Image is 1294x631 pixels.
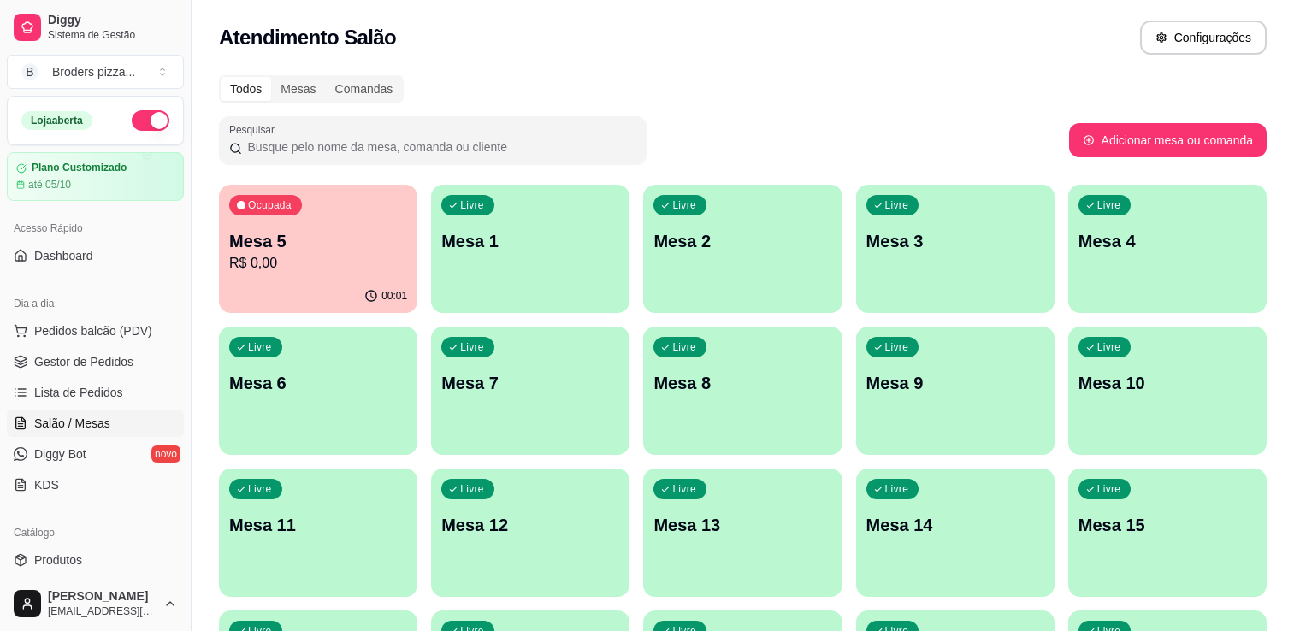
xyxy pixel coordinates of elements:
div: Catálogo [7,519,184,546]
span: Gestor de Pedidos [34,353,133,370]
button: LivreMesa 8 [643,327,842,455]
button: Adicionar mesa ou comanda [1069,123,1267,157]
p: Livre [885,198,909,212]
p: Mesa 1 [441,229,619,253]
p: Mesa 7 [441,371,619,395]
p: Mesa 2 [653,229,831,253]
p: Livre [460,482,484,496]
button: LivreMesa 14 [856,469,1055,597]
p: Mesa 11 [229,513,407,537]
div: Acesso Rápido [7,215,184,242]
div: Comandas [326,77,403,101]
span: Produtos [34,551,82,569]
h2: Atendimento Salão [219,24,396,51]
article: até 05/10 [28,178,71,192]
p: R$ 0,00 [229,253,407,274]
p: Livre [460,340,484,354]
p: Livre [1097,482,1121,496]
a: Lista de Pedidos [7,379,184,406]
p: Ocupada [248,198,292,212]
span: Diggy [48,13,177,28]
a: KDS [7,471,184,498]
a: Dashboard [7,242,184,269]
span: [PERSON_NAME] [48,589,157,604]
button: LivreMesa 1 [431,185,629,313]
span: Sistema de Gestão [48,28,177,42]
p: Livre [1097,198,1121,212]
button: LivreMesa 9 [856,327,1055,455]
p: Mesa 5 [229,229,407,253]
p: Mesa 9 [866,371,1044,395]
span: Pedidos balcão (PDV) [34,322,152,339]
p: Livre [248,482,272,496]
p: Livre [460,198,484,212]
a: Produtos [7,546,184,574]
button: LivreMesa 15 [1068,469,1267,597]
a: Gestor de Pedidos [7,348,184,375]
p: Mesa 8 [653,371,831,395]
button: LivreMesa 2 [643,185,842,313]
div: Broders pizza ... [52,63,135,80]
p: Livre [672,340,696,354]
button: LivreMesa 11 [219,469,417,597]
button: LivreMesa 10 [1068,327,1267,455]
a: Salão / Mesas [7,410,184,437]
p: Livre [248,340,272,354]
button: LivreMesa 12 [431,469,629,597]
p: Mesa 13 [653,513,831,537]
p: Livre [1097,340,1121,354]
button: Alterar Status [132,110,169,131]
span: Dashboard [34,247,93,264]
button: LivreMesa 6 [219,327,417,455]
p: Mesa 6 [229,371,407,395]
div: Mesas [271,77,325,101]
a: DiggySistema de Gestão [7,7,184,48]
label: Pesquisar [229,122,281,137]
a: Diggy Botnovo [7,440,184,468]
span: Lista de Pedidos [34,384,123,401]
p: Mesa 10 [1078,371,1256,395]
p: Mesa 3 [866,229,1044,253]
button: Configurações [1140,21,1267,55]
p: Livre [672,198,696,212]
p: Mesa 12 [441,513,619,537]
button: LivreMesa 3 [856,185,1055,313]
button: LivreMesa 7 [431,327,629,455]
button: OcupadaMesa 5R$ 0,0000:01 [219,185,417,313]
div: Loja aberta [21,111,92,130]
p: Livre [885,482,909,496]
button: Pedidos balcão (PDV) [7,317,184,345]
span: [EMAIL_ADDRESS][DOMAIN_NAME] [48,604,157,618]
p: Mesa 15 [1078,513,1256,537]
a: Plano Customizadoaté 05/10 [7,152,184,201]
button: LivreMesa 13 [643,469,842,597]
p: Livre [672,482,696,496]
div: Dia a dia [7,290,184,317]
input: Pesquisar [242,139,636,156]
p: Mesa 4 [1078,229,1256,253]
div: Todos [221,77,271,101]
p: 00:01 [381,289,407,303]
button: Select a team [7,55,184,89]
span: KDS [34,476,59,493]
button: [PERSON_NAME][EMAIL_ADDRESS][DOMAIN_NAME] [7,583,184,624]
span: B [21,63,38,80]
span: Diggy Bot [34,445,86,463]
article: Plano Customizado [32,162,127,174]
span: Salão / Mesas [34,415,110,432]
p: Mesa 14 [866,513,1044,537]
p: Livre [885,340,909,354]
button: LivreMesa 4 [1068,185,1267,313]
